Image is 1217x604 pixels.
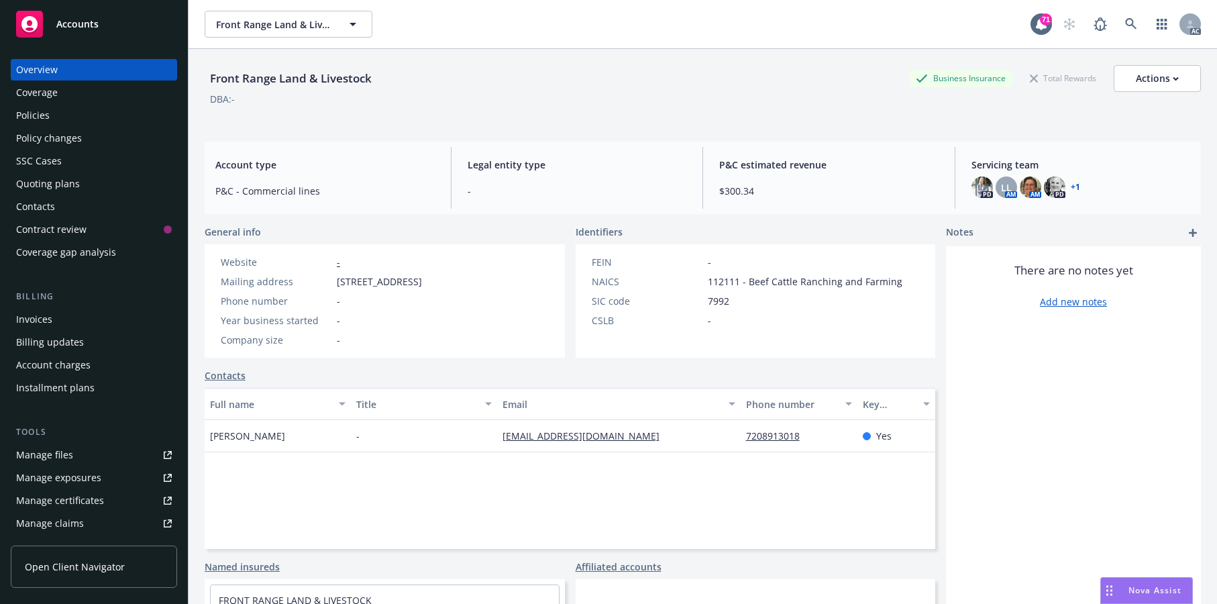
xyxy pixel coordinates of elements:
[468,158,687,172] span: Legal entity type
[1044,177,1065,198] img: photo
[16,196,55,217] div: Contacts
[56,19,99,30] span: Accounts
[863,397,915,411] div: Key contact
[16,105,50,126] div: Policies
[337,274,422,289] span: [STREET_ADDRESS]
[708,294,729,308] span: 7992
[1001,181,1012,195] span: LL
[205,11,372,38] button: Front Range Land & Livestock
[11,425,177,439] div: Tools
[16,377,95,399] div: Installment plans
[16,128,82,149] div: Policy changes
[11,490,177,511] a: Manage certificates
[719,158,939,172] span: P&C estimated revenue
[876,429,892,443] span: Yes
[1118,11,1145,38] a: Search
[592,294,702,308] div: SIC code
[497,388,741,420] button: Email
[11,5,177,43] a: Accounts
[708,313,711,328] span: -
[1020,177,1041,198] img: photo
[16,150,62,172] div: SSC Cases
[1014,262,1133,279] span: There are no notes yet
[1149,11,1175,38] a: Switch app
[205,368,246,383] a: Contacts
[11,219,177,240] a: Contract review
[719,184,939,198] span: $300.34
[1040,295,1107,309] a: Add new notes
[946,225,973,241] span: Notes
[337,333,340,347] span: -
[11,59,177,81] a: Overview
[11,173,177,195] a: Quoting plans
[1101,578,1118,603] div: Drag to move
[221,333,331,347] div: Company size
[337,294,340,308] span: -
[11,128,177,149] a: Policy changes
[468,184,687,198] span: -
[1056,11,1083,38] a: Start snowing
[16,82,58,103] div: Coverage
[16,490,104,511] div: Manage certificates
[576,225,623,239] span: Identifiers
[746,430,810,442] a: 7208913018
[205,225,261,239] span: General info
[221,255,331,269] div: Website
[1040,13,1052,26] div: 71
[708,255,711,269] span: -
[205,560,280,574] a: Named insureds
[205,388,351,420] button: Full name
[16,59,58,81] div: Overview
[337,313,340,328] span: -
[592,274,702,289] div: NAICS
[16,242,116,263] div: Coverage gap analysis
[221,294,331,308] div: Phone number
[16,219,87,240] div: Contract review
[25,560,125,574] span: Open Client Navigator
[351,388,497,420] button: Title
[11,242,177,263] a: Coverage gap analysis
[971,158,1191,172] span: Servicing team
[1023,70,1103,87] div: Total Rewards
[16,444,73,466] div: Manage files
[1185,225,1201,241] a: add
[210,397,331,411] div: Full name
[356,397,477,411] div: Title
[210,92,235,106] div: DBA: -
[909,70,1012,87] div: Business Insurance
[16,467,101,489] div: Manage exposures
[971,177,993,198] img: photo
[11,444,177,466] a: Manage files
[1071,183,1080,191] a: +1
[1087,11,1114,38] a: Report a Bug
[221,313,331,328] div: Year business started
[11,196,177,217] a: Contacts
[592,255,702,269] div: FEIN
[741,388,857,420] button: Phone number
[1128,585,1181,596] span: Nova Assist
[857,388,935,420] button: Key contact
[337,256,340,268] a: -
[11,467,177,489] a: Manage exposures
[16,309,52,330] div: Invoices
[11,290,177,303] div: Billing
[16,173,80,195] div: Quoting plans
[746,397,837,411] div: Phone number
[16,332,84,353] div: Billing updates
[11,332,177,353] a: Billing updates
[592,313,702,328] div: CSLB
[11,82,177,103] a: Coverage
[1114,65,1201,92] button: Actions
[1136,66,1179,91] div: Actions
[11,150,177,172] a: SSC Cases
[216,17,332,32] span: Front Range Land & Livestock
[16,354,91,376] div: Account charges
[11,377,177,399] a: Installment plans
[502,397,721,411] div: Email
[16,513,84,534] div: Manage claims
[11,309,177,330] a: Invoices
[11,105,177,126] a: Policies
[502,430,670,442] a: [EMAIL_ADDRESS][DOMAIN_NAME]
[11,354,177,376] a: Account charges
[221,274,331,289] div: Mailing address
